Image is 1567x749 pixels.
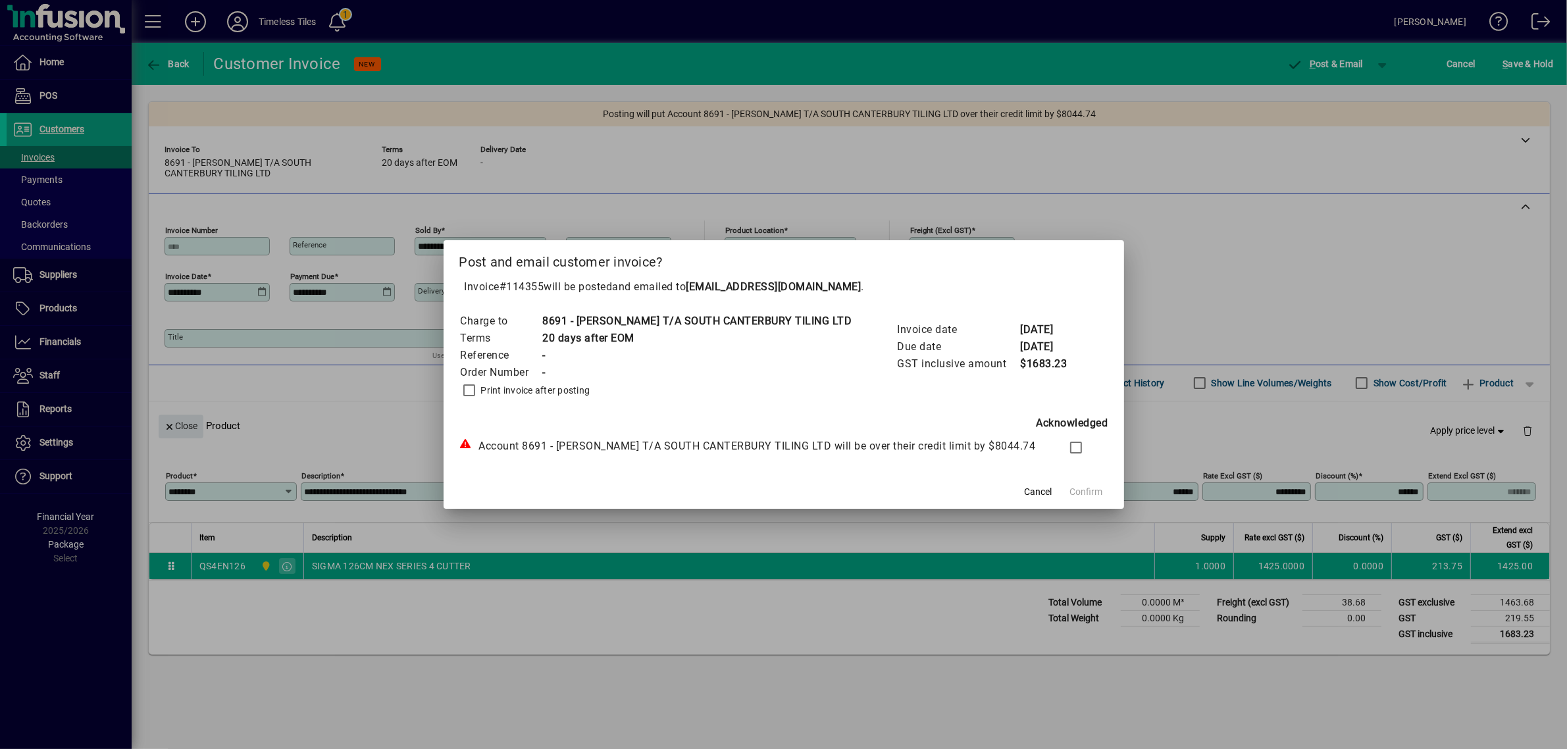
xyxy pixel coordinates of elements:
td: Reference [460,347,542,364]
td: [DATE] [1020,321,1073,338]
td: - [542,364,852,381]
span: #114355 [500,280,544,293]
span: and emailed to [613,280,861,293]
td: - [542,347,852,364]
b: [EMAIL_ADDRESS][DOMAIN_NAME] [686,280,861,293]
td: GST inclusive amount [897,355,1020,373]
h2: Post and email customer invoice? [444,240,1124,278]
span: Cancel [1025,485,1052,499]
button: Cancel [1017,480,1060,504]
td: 20 days after EOM [542,330,852,347]
td: Order Number [460,364,542,381]
td: Charge to [460,313,542,330]
td: Invoice date [897,321,1020,338]
div: Acknowledged [459,415,1108,431]
td: Terms [460,330,542,347]
div: Account 8691 - [PERSON_NAME] T/A SOUTH CANTERBURY TILING LTD will be over their credit limit by $... [459,438,1043,454]
td: Due date [897,338,1020,355]
label: Print invoice after posting [478,384,590,397]
td: [DATE] [1020,338,1073,355]
p: Invoice will be posted . [459,279,1108,295]
td: 8691 - [PERSON_NAME] T/A SOUTH CANTERBURY TILING LTD [542,313,852,330]
td: $1683.23 [1020,355,1073,373]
